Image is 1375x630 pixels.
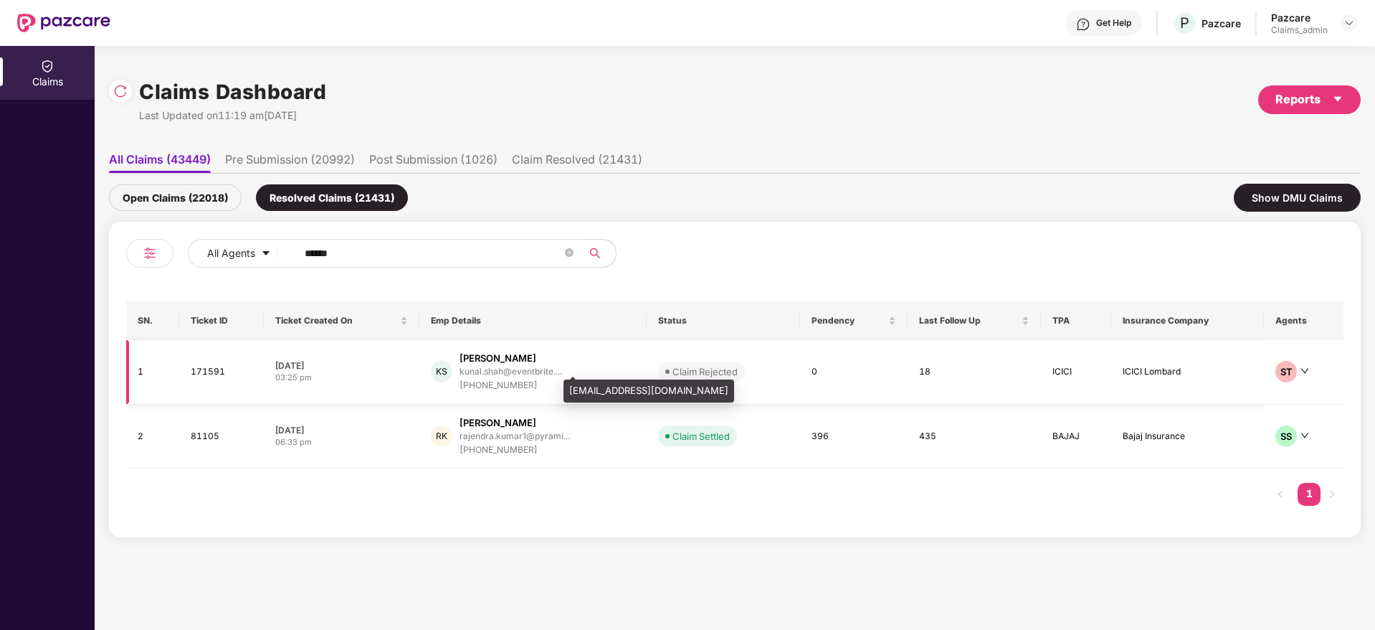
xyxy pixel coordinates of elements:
td: 171591 [179,340,264,405]
td: BAJAJ [1041,405,1111,469]
div: KS [431,361,452,382]
span: Pendency [812,315,885,326]
span: caret-down [1332,93,1343,105]
div: Pazcare [1202,17,1241,30]
div: ST [1275,361,1297,382]
div: Claim Rejected [672,365,738,379]
div: Reports [1275,90,1343,108]
td: 0 [800,340,908,405]
li: Claim Resolved (21431) [512,152,642,173]
li: Previous Page [1269,483,1292,506]
th: Ticket ID [179,301,264,340]
th: Agents [1264,301,1343,340]
button: All Agentscaret-down [188,239,302,268]
th: Pendency [800,301,908,340]
div: Resolved Claims (21431) [256,184,408,211]
img: New Pazcare Logo [17,14,110,32]
span: close-circle [565,247,574,260]
td: ICICI [1041,340,1111,405]
button: left [1269,483,1292,506]
th: Last Follow Up [908,301,1041,340]
a: 1 [1298,483,1321,504]
div: SS [1275,426,1297,447]
span: right [1328,490,1336,499]
div: Open Claims (22018) [109,184,242,211]
div: Claim Settled [672,429,730,443]
span: close-circle [565,248,574,257]
div: Claims_admin [1271,24,1328,36]
span: down [1300,431,1309,440]
div: 03:25 pm [275,372,408,384]
td: 18 [908,340,1041,405]
div: Show DMU Claims [1234,184,1361,212]
div: kunal.shah@eventbrite.... [460,367,562,376]
span: down [1300,367,1309,375]
li: 1 [1298,483,1321,506]
div: 06:33 pm [275,436,408,448]
div: RK [431,426,452,447]
div: Pazcare [1271,11,1328,24]
img: svg+xml;base64,PHN2ZyBpZD0iSGVscC0zMngzMiIgeG1sbnM9Imh0dHA6Ly93d3cudzMub3JnLzIwMDAvc3ZnIiB3aWR0aD... [1076,17,1090,32]
li: All Claims (43449) [109,152,211,173]
img: svg+xml;base64,PHN2ZyBpZD0iQ2xhaW0iIHhtbG5zPSJodHRwOi8vd3d3LnczLm9yZy8yMDAwL3N2ZyIgd2lkdGg9IjIwIi... [40,59,54,73]
div: [EMAIL_ADDRESS][DOMAIN_NAME] [563,380,734,403]
th: TPA [1041,301,1111,340]
img: svg+xml;base64,PHN2ZyBpZD0iRHJvcGRvd24tMzJ4MzIiIHhtbG5zPSJodHRwOi8vd3d3LnczLm9yZy8yMDAwL3N2ZyIgd2... [1343,17,1355,29]
div: Last Updated on 11:19 am[DATE] [139,108,326,123]
th: SN. [126,301,179,340]
span: Ticket Created On [275,315,397,326]
th: Ticket Created On [264,301,419,340]
li: Post Submission (1026) [369,152,498,173]
div: [DATE] [275,359,408,372]
th: Insurance Company [1111,301,1264,340]
th: Status [647,301,800,340]
td: 2 [126,405,179,469]
div: [PERSON_NAME] [460,416,536,430]
span: left [1276,490,1285,499]
th: Emp Details [419,301,647,340]
td: 1 [126,340,179,405]
button: search [581,239,617,268]
td: Bajaj Insurance [1111,405,1264,469]
img: svg+xml;base64,PHN2ZyBpZD0iUmVsb2FkLTMyeDMyIiB4bWxucz0iaHR0cDovL3d3dy53My5vcmcvMjAwMC9zdmciIHdpZH... [113,84,128,98]
span: P [1180,14,1189,32]
span: search [581,248,609,259]
h1: Claims Dashboard [139,76,326,108]
div: [DATE] [275,424,408,436]
span: All Agents [207,245,255,261]
td: 81105 [179,405,264,469]
td: 396 [800,405,908,469]
li: Next Page [1321,483,1343,506]
li: Pre Submission (20992) [225,152,355,173]
span: caret-down [261,248,271,260]
div: Get Help [1096,17,1131,29]
div: [PERSON_NAME] [460,352,536,365]
td: 435 [908,405,1041,469]
div: [PHONE_NUMBER] [460,379,562,392]
div: [PHONE_NUMBER] [460,443,570,457]
span: Last Follow Up [919,315,1019,326]
td: ICICI Lombard [1111,340,1264,405]
div: rajendra.kumar1@pyrami... [460,431,570,441]
img: svg+xml;base64,PHN2ZyB4bWxucz0iaHR0cDovL3d3dy53My5vcmcvMjAwMC9zdmciIHdpZHRoPSIyNCIgaGVpZ2h0PSIyNC... [141,245,158,262]
button: right [1321,483,1343,506]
